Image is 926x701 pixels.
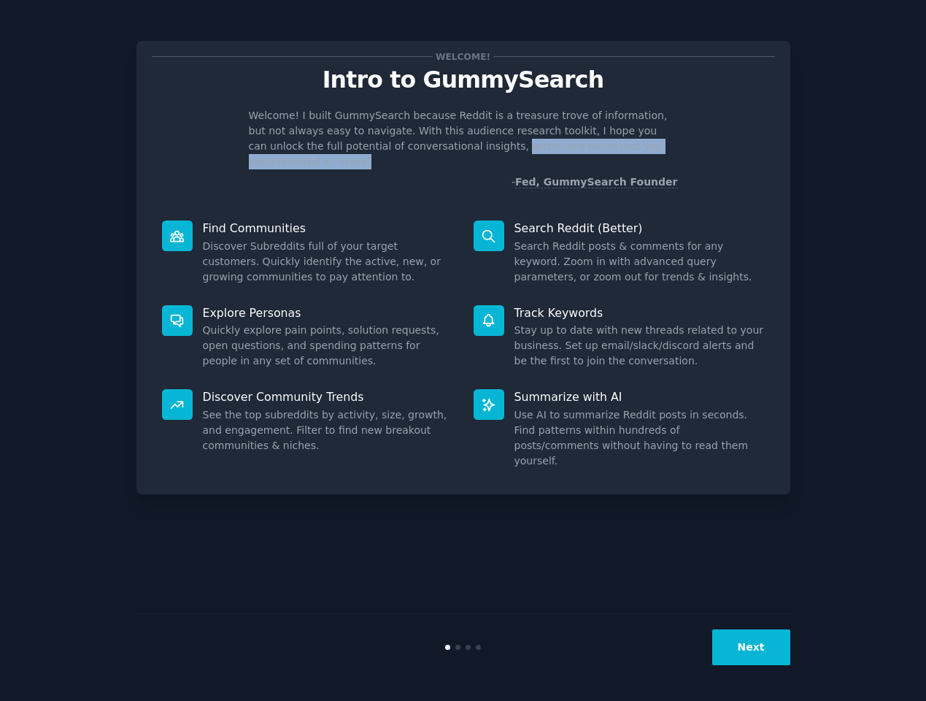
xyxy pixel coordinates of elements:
[515,176,678,188] a: Fed, GummySearch Founder
[514,239,765,285] dd: Search Reddit posts & comments for any keyword. Zoom in with advanced query parameters, or zoom o...
[514,323,765,369] dd: Stay up to date with new threads related to your business. Set up email/slack/discord alerts and ...
[433,49,493,64] span: Welcome!
[514,305,765,321] p: Track Keywords
[514,389,765,405] p: Summarize with AI
[512,175,678,190] div: -
[203,305,453,321] p: Explore Personas
[152,67,775,93] p: Intro to GummySearch
[203,407,453,453] dd: See the top subreddits by activity, size, growth, and engagement. Filter to find new breakout com...
[712,629,790,665] button: Next
[249,108,678,169] p: Welcome! I built GummySearch because Reddit is a treasure trove of information, but not always ea...
[203,323,453,369] dd: Quickly explore pain points, solution requests, open questions, and spending patterns for people ...
[203,221,453,236] p: Find Communities
[514,407,765,469] dd: Use AI to summarize Reddit posts in seconds. Find patterns within hundreds of posts/comments with...
[514,221,765,236] p: Search Reddit (Better)
[203,389,453,405] p: Discover Community Trends
[203,239,453,285] dd: Discover Subreddits full of your target customers. Quickly identify the active, new, or growing c...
